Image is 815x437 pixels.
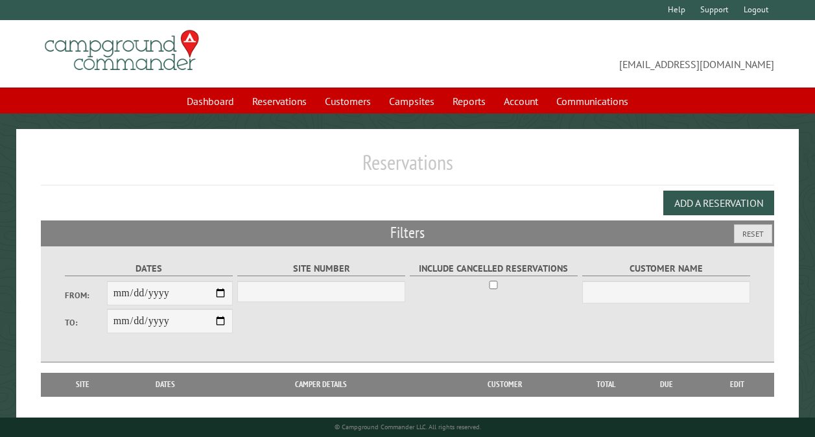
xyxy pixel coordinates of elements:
[580,373,632,396] th: Total
[65,289,107,301] label: From:
[582,261,750,276] label: Customer Name
[549,89,636,113] a: Communications
[445,89,493,113] a: Reports
[632,373,701,396] th: Due
[663,191,774,215] button: Add a Reservation
[381,89,442,113] a: Campsites
[429,373,580,396] th: Customer
[734,224,772,243] button: Reset
[179,89,242,113] a: Dashboard
[41,220,774,245] h2: Filters
[317,89,379,113] a: Customers
[212,373,430,396] th: Camper Details
[47,373,119,396] th: Site
[408,36,775,72] span: [EMAIL_ADDRESS][DOMAIN_NAME]
[244,89,314,113] a: Reservations
[65,316,107,329] label: To:
[410,261,578,276] label: Include Cancelled Reservations
[65,261,233,276] label: Dates
[41,150,774,185] h1: Reservations
[701,373,775,396] th: Edit
[237,261,405,276] label: Site Number
[119,373,212,396] th: Dates
[335,423,481,431] small: © Campground Commander LLC. All rights reserved.
[496,89,546,113] a: Account
[41,25,203,76] img: Campground Commander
